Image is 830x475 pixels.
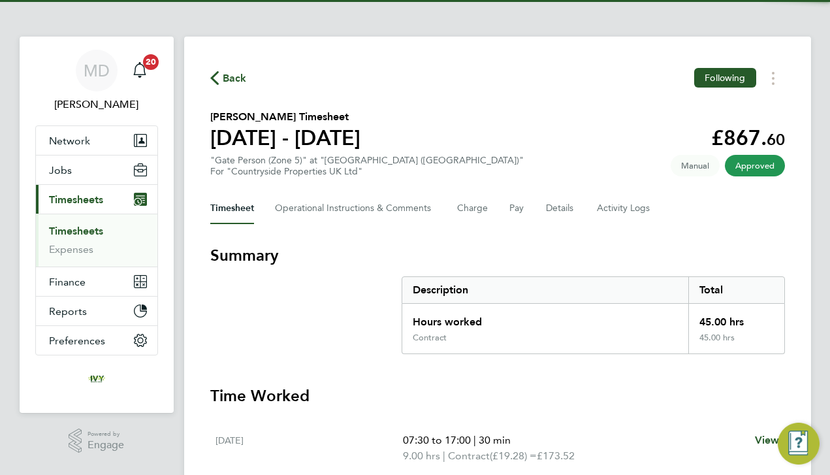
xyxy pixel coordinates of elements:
span: Matt Dewhurst [35,97,158,112]
span: 9.00 hrs [403,450,440,462]
button: Following [694,68,756,88]
div: Timesheets [36,214,157,267]
a: Powered byEngage [69,429,124,453]
img: ivyresourcegroup-logo-retina.png [86,369,107,389]
button: Charge [457,193,488,224]
h1: [DATE] - [DATE] [210,125,360,151]
div: Contract [413,333,447,343]
span: Timesheets [49,193,103,206]
button: Reports [36,297,157,325]
span: Powered by [88,429,124,440]
span: (£19.28) = [490,450,537,462]
span: Contract [448,448,490,464]
div: "Gate Person (Zone 5)" at "[GEOGRAPHIC_DATA] ([GEOGRAPHIC_DATA])" [210,155,524,177]
div: For "Countryside Properties UK Ltd" [210,166,524,177]
a: View [755,433,780,448]
div: Total [688,277,784,303]
button: Operational Instructions & Comments [275,193,436,224]
a: Go to home page [35,369,158,389]
button: Preferences [36,326,157,355]
button: Network [36,126,157,155]
span: This timesheet was manually created. [671,155,720,176]
span: Following [705,72,745,84]
button: Timesheets [36,185,157,214]
div: Hours worked [402,304,689,333]
span: Back [223,71,247,86]
span: Preferences [49,335,105,347]
span: 30 min [479,434,511,446]
h2: [PERSON_NAME] Timesheet [210,109,360,125]
button: Engage Resource Center [778,423,820,465]
span: 20 [143,54,159,70]
a: Timesheets [49,225,103,237]
span: MD [84,62,110,79]
span: £173.52 [537,450,575,462]
button: Details [546,193,576,224]
a: 20 [127,50,153,91]
div: Summary [402,276,785,354]
button: Pay [509,193,525,224]
h3: Summary [210,245,785,266]
div: 45.00 hrs [688,304,784,333]
span: Reports [49,305,87,318]
span: Engage [88,440,124,451]
h3: Time Worked [210,385,785,406]
span: Jobs [49,164,72,176]
span: Finance [49,276,86,288]
a: Expenses [49,243,93,255]
span: Network [49,135,90,147]
div: [DATE] [215,433,404,464]
button: Activity Logs [597,193,652,224]
button: Timesheets Menu [761,68,785,88]
span: View [755,434,780,446]
button: Jobs [36,156,157,184]
span: | [473,434,476,446]
a: MD[PERSON_NAME] [35,50,158,112]
button: Finance [36,267,157,296]
span: This timesheet has been approved. [725,155,785,176]
app-decimal: £867. [711,125,785,150]
span: 07:30 to 17:00 [403,434,471,446]
span: 60 [767,130,785,149]
div: 45.00 hrs [688,333,784,353]
nav: Main navigation [20,37,174,413]
button: Timesheet [210,193,254,224]
div: Description [402,277,689,303]
button: Back [210,70,247,86]
span: | [443,450,445,462]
